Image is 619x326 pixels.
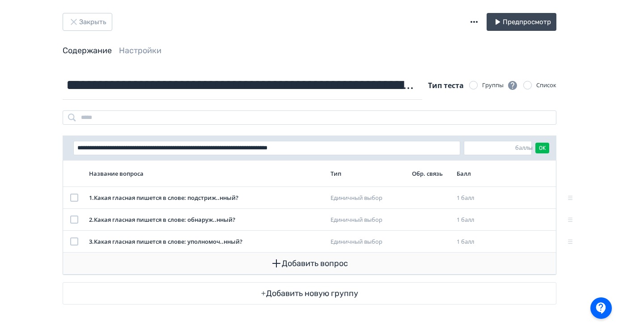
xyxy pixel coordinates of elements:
div: баллы [515,144,536,152]
button: Закрыть [63,13,112,31]
div: 1 . Какая гласная пишется в слове: подстриж..нный? [89,194,323,203]
div: Список [536,81,556,90]
div: 1 балл [457,216,490,224]
div: Единичный выбор [331,194,405,203]
div: Группы [482,80,518,91]
div: 2 . Какая гласная пишется в слове: обнаруж..нный? [89,216,323,224]
div: 1 балл [457,237,490,246]
a: Содержание [63,46,112,55]
button: Предпросмотр [487,13,556,31]
button: Добавить вопрос [70,253,549,274]
div: Название вопроса [89,169,323,178]
div: Обр. связь [412,169,449,178]
div: Балл [457,169,490,178]
button: OK [535,143,549,153]
div: Единичный выбор [331,216,405,224]
div: 3 . Какая гласная пишется в слове: уполномоч..нный? [89,237,323,246]
div: Тип [331,169,405,178]
button: Добавить новую группу [63,283,556,304]
a: Настройки [119,46,161,55]
div: 1 балл [457,194,490,203]
div: Единичный выбор [331,237,405,246]
span: Тип теста [428,80,464,90]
